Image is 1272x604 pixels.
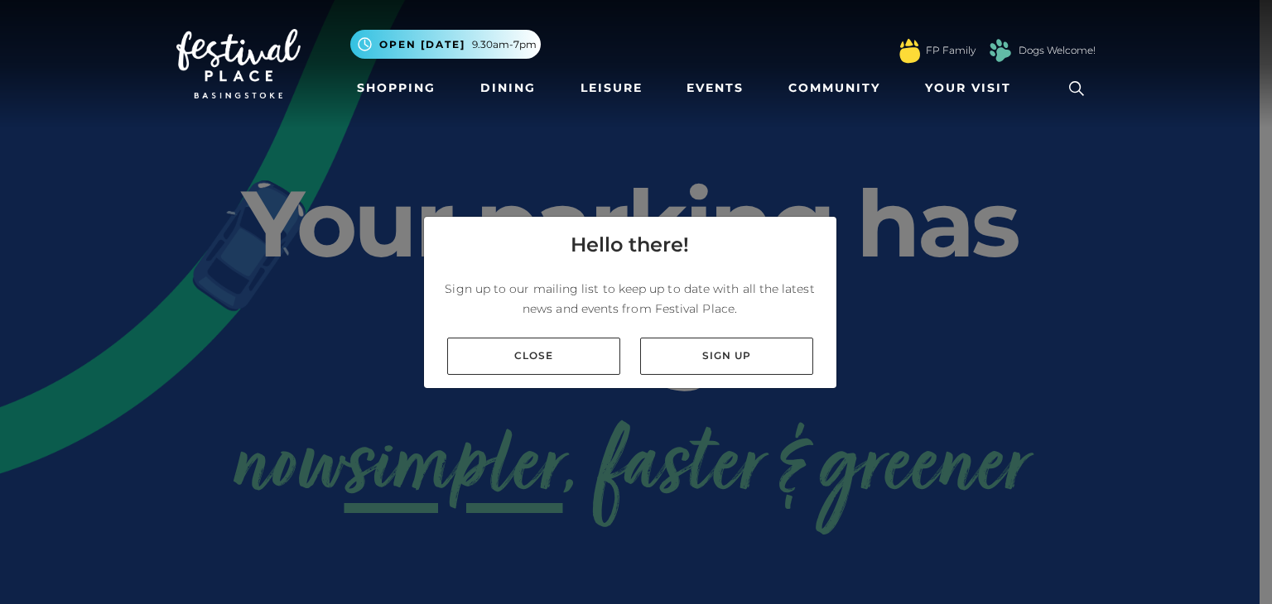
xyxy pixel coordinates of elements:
[926,43,976,58] a: FP Family
[640,338,813,375] a: Sign up
[379,37,465,52] span: Open [DATE]
[350,73,442,103] a: Shopping
[571,230,689,260] h4: Hello there!
[472,37,537,52] span: 9.30am-7pm
[680,73,750,103] a: Events
[350,30,541,59] button: Open [DATE] 9.30am-7pm
[176,29,301,98] img: Festival Place Logo
[474,73,542,103] a: Dining
[574,73,649,103] a: Leisure
[447,338,620,375] a: Close
[925,79,1011,97] span: Your Visit
[782,73,887,103] a: Community
[1019,43,1096,58] a: Dogs Welcome!
[918,73,1026,103] a: Your Visit
[437,279,823,319] p: Sign up to our mailing list to keep up to date with all the latest news and events from Festival ...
